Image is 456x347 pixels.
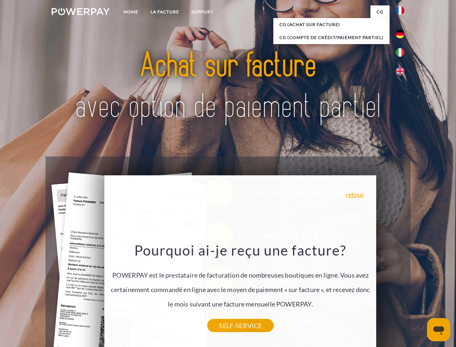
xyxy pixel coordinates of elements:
img: logo-powerpay-white.svg [52,8,110,15]
img: title-powerpay_fr.svg [69,35,387,138]
img: fr [396,6,404,15]
a: Support [185,5,220,18]
a: CG [370,5,390,18]
iframe: Bouton de lancement de la fenêtre de messagerie [427,318,450,341]
img: de [396,30,404,38]
a: CG (Compte de crédit/paiement partiel) [273,31,390,44]
h3: Pourquoi ai-je reçu une facture? [109,241,372,259]
img: en [396,67,404,76]
div: POWERPAY est le prestataire de facturation de nombreuses boutiques en ligne. Vous avez certaineme... [109,241,372,326]
a: retour [346,191,364,198]
img: it [396,48,404,57]
a: LA FACTURE [144,5,185,18]
a: SELF-SERVICE [207,319,273,332]
a: Home [117,5,144,18]
a: CG (achat sur facture) [273,18,390,31]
